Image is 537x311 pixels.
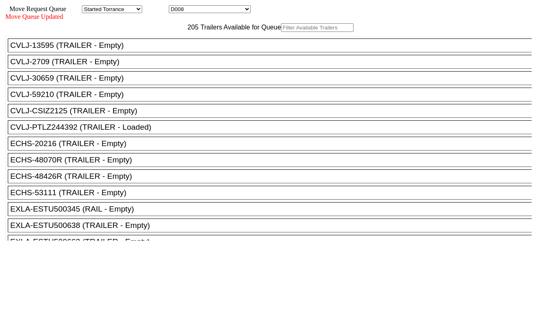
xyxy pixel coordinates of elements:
[5,13,63,20] span: Move Queue Updated
[68,5,80,12] span: Area
[10,155,537,165] div: ECHS-48070R (TRAILER - Empty)
[5,5,66,12] span: Move Request Queue
[10,172,537,181] div: ECHS-48426R (TRAILER - Empty)
[199,24,281,31] span: Trailers Available for Queue
[10,41,537,50] div: CVLJ-13595 (TRAILER - Empty)
[10,139,537,148] div: ECHS-20216 (TRAILER - Empty)
[10,237,537,246] div: EXLA-ESTU500663 (TRAILER - Empty)
[10,188,537,197] div: ECHS-53111 (TRAILER - Empty)
[10,74,537,83] div: CVLJ-30659 (TRAILER - Empty)
[184,24,199,31] span: 205
[10,106,537,115] div: CVLJ-CSIZ2125 (TRAILER - Empty)
[10,205,537,214] div: EXLA-ESTU500345 (RAIL - Empty)
[281,23,353,32] input: Filter Available Trailers
[144,5,167,12] span: Location
[10,57,537,66] div: CVLJ-2709 (TRAILER - Empty)
[10,123,537,132] div: CVLJ-PTLZ244392 (TRAILER - Loaded)
[10,221,537,230] div: EXLA-ESTU500638 (TRAILER - Empty)
[10,90,537,99] div: CVLJ-59210 (TRAILER - Empty)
